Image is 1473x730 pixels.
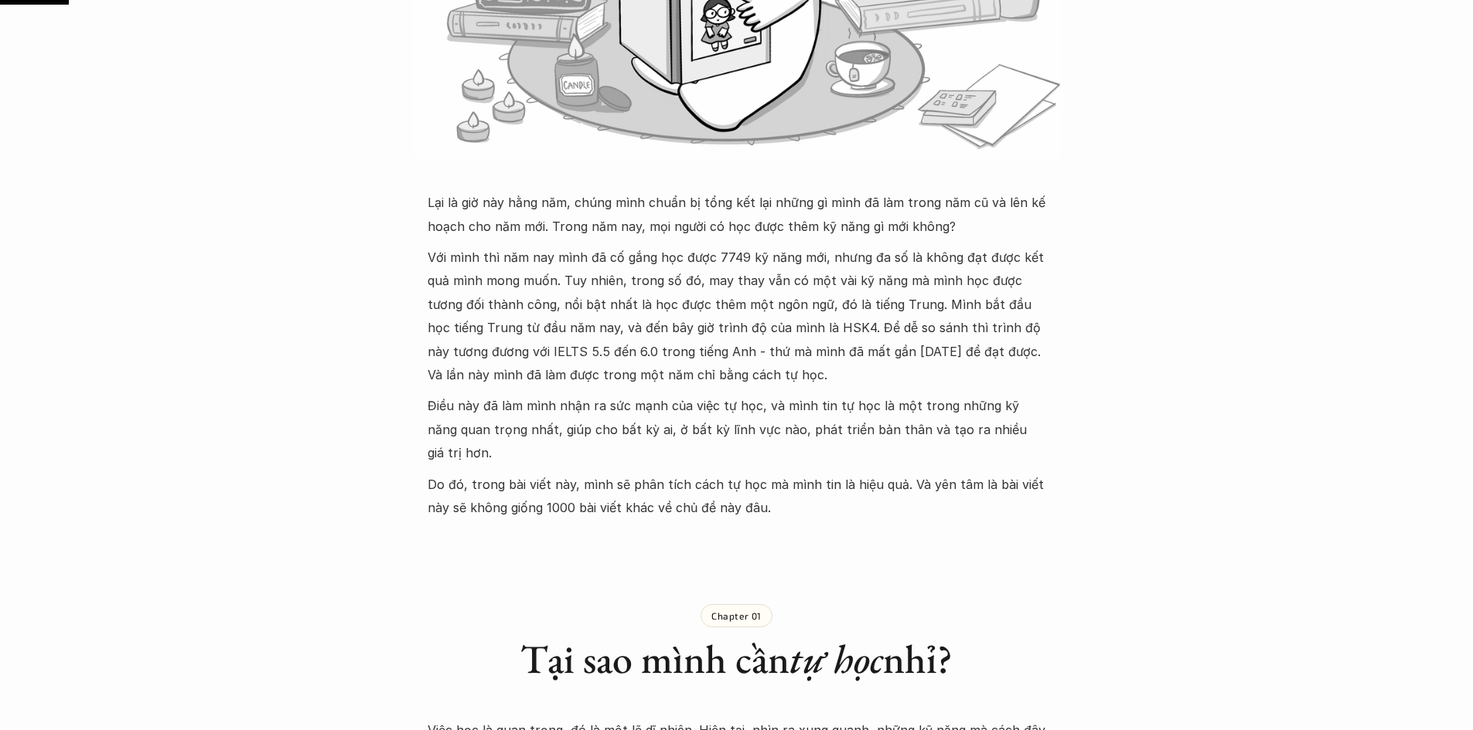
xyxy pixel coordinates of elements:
[428,394,1046,464] p: Điều này đã làm mình nhận ra sức mạnh của việc tự học, và mình tin tự học là một trong những kỹ n...
[789,633,883,684] em: tự học
[428,473,1046,520] p: Do đó, trong bài viết này, mình sẽ phân tích cách tự học mà mình tin là hiệu quả. Và yên tâm là b...
[428,635,1046,683] h2: Tại sao mình cần nhỉ?
[428,191,1046,238] p: Lại là giờ này hằng năm, chúng mình chuẩn bị tổng kết lại những gì mình đã làm trong năm cũ và lê...
[711,610,762,621] p: Chapter 01
[428,246,1046,386] p: Với mình thì năm nay mình đã cố gắng học được 7749 kỹ năng mới, nhưng đa số là không đạt được kết...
